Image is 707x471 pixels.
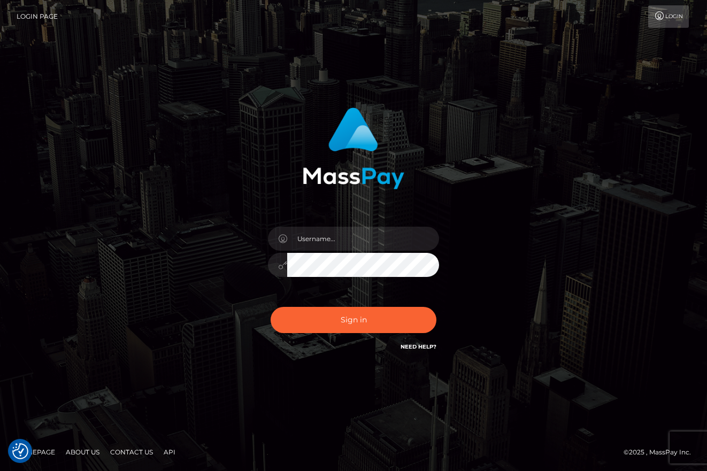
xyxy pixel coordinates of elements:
[303,107,404,189] img: MassPay Login
[106,444,157,460] a: Contact Us
[12,444,59,460] a: Homepage
[62,444,104,460] a: About Us
[12,443,28,459] img: Revisit consent button
[624,446,699,458] div: © 2025 , MassPay Inc.
[12,443,28,459] button: Consent Preferences
[17,5,58,28] a: Login Page
[287,227,439,251] input: Username...
[401,343,436,350] a: Need Help?
[159,444,180,460] a: API
[271,307,436,333] button: Sign in
[648,5,689,28] a: Login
